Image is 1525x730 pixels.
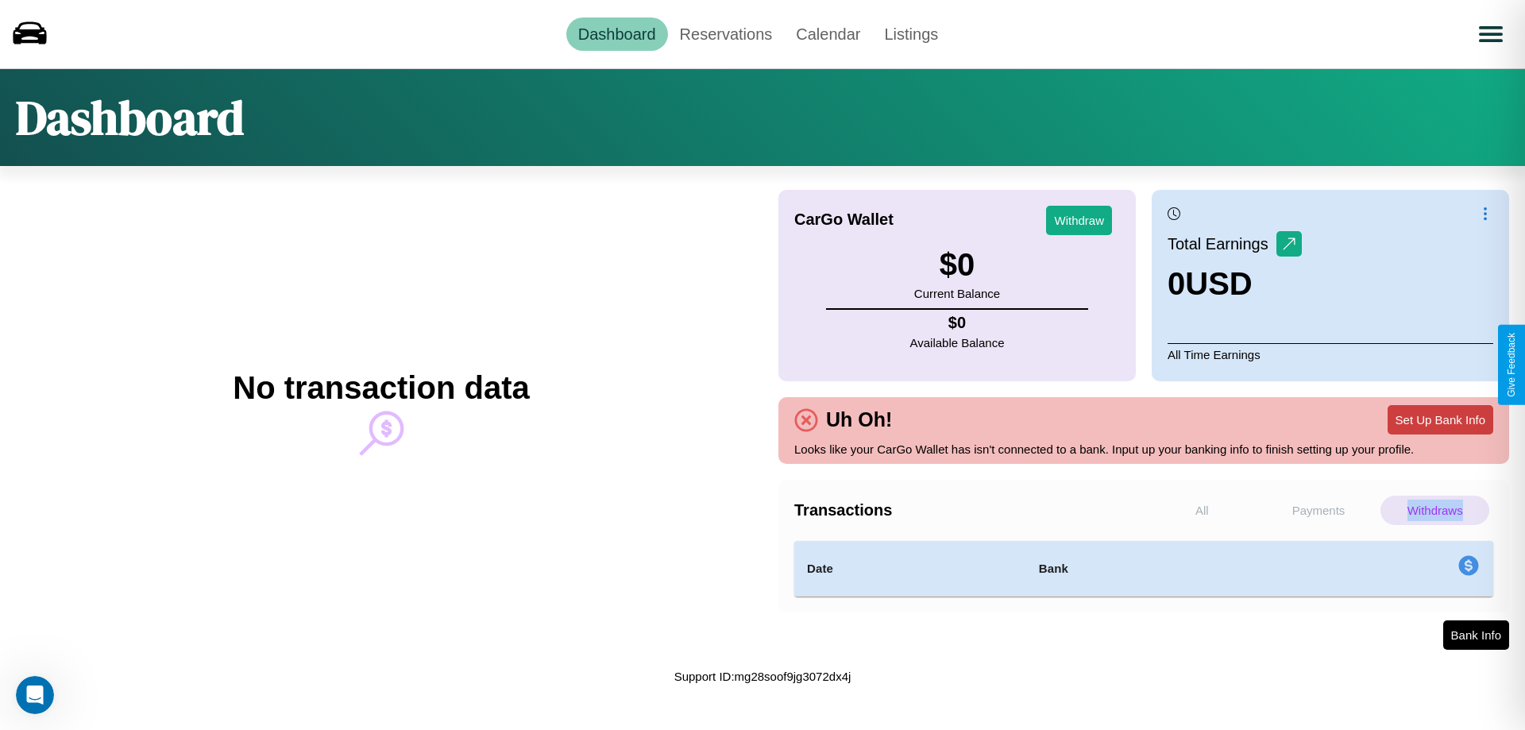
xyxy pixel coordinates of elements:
[794,501,1144,519] h4: Transactions
[794,211,894,229] h4: CarGo Wallet
[794,438,1493,460] p: Looks like your CarGo Wallet has isn't connected to a bank. Input up your banking info to finish ...
[794,541,1493,597] table: simple table
[1039,559,1260,578] h4: Bank
[1168,266,1302,302] h3: 0 USD
[872,17,950,51] a: Listings
[1046,206,1112,235] button: Withdraw
[16,85,244,150] h1: Dashboard
[1148,496,1257,525] p: All
[1380,496,1489,525] p: Withdraws
[1264,496,1373,525] p: Payments
[910,314,1005,332] h4: $ 0
[668,17,785,51] a: Reservations
[566,17,668,51] a: Dashboard
[1388,405,1493,435] button: Set Up Bank Info
[910,332,1005,353] p: Available Balance
[818,408,900,431] h4: Uh Oh!
[1168,343,1493,365] p: All Time Earnings
[914,247,1000,283] h3: $ 0
[674,666,851,687] p: Support ID: mg28soof9jg3072dx4j
[1506,333,1517,397] div: Give Feedback
[1443,620,1509,650] button: Bank Info
[784,17,872,51] a: Calendar
[1469,12,1513,56] button: Open menu
[807,559,1013,578] h4: Date
[16,676,54,714] iframe: Intercom live chat
[914,283,1000,304] p: Current Balance
[233,370,529,406] h2: No transaction data
[1168,230,1276,258] p: Total Earnings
